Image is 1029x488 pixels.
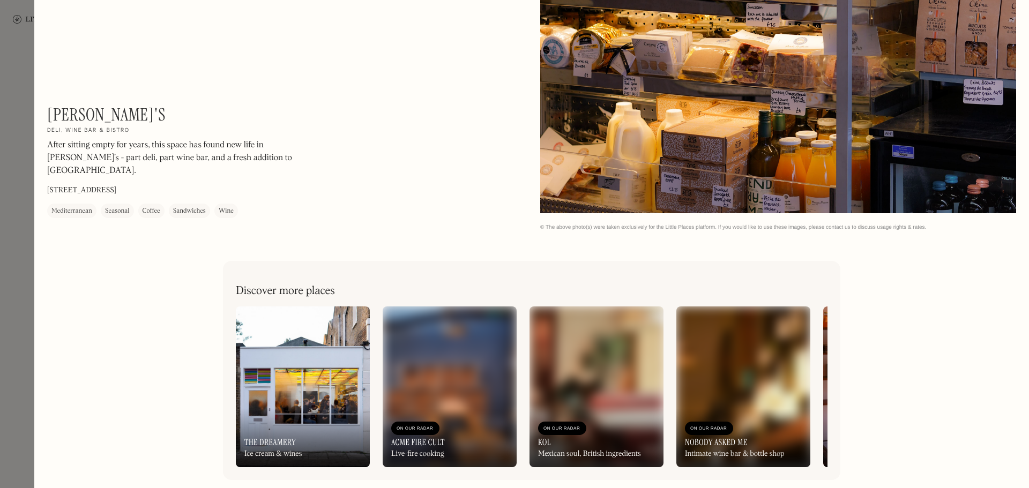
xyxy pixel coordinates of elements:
h3: The Dreamery [244,437,296,447]
h2: Deli, wine bar & bistro [47,127,129,134]
div: On Our Radar [543,423,581,434]
div: Ice cream & wines [244,449,302,459]
div: Coffee [143,206,160,216]
div: Intimate wine bar & bottle shop [685,449,785,459]
div: On Our Radar [690,423,728,434]
div: Live-fire cooking [391,449,444,459]
h3: Acme Fire Cult [391,437,445,447]
div: © The above photo(s) were taken exclusively for the Little Places platform. If you would like to ... [540,224,1016,231]
p: [STREET_ADDRESS] [47,185,116,196]
h3: Nobody Asked Me [685,437,748,447]
h3: KOL [538,437,551,447]
a: On Our RadarKOLMexican soul, British ingredients [530,306,663,467]
div: Mexican soul, British ingredients [538,449,641,459]
a: The DreameryIce cream & wines [236,306,370,467]
p: After sitting empty for years, this space has found new life in [PERSON_NAME]’s - part deli, part... [47,139,337,177]
div: On Our Radar [397,423,434,434]
div: Seasonal [105,206,130,216]
h1: [PERSON_NAME]'s [47,104,166,125]
a: On Our RadarAcme Fire CultLive-fire cooking [383,306,517,467]
div: Sandwiches [173,206,206,216]
h2: Discover more places [236,284,335,298]
a: Third CulturePlant based deli [823,306,957,467]
div: Wine [219,206,234,216]
a: On Our RadarNobody Asked MeIntimate wine bar & bottle shop [676,306,810,467]
div: Mediterranean [51,206,92,216]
